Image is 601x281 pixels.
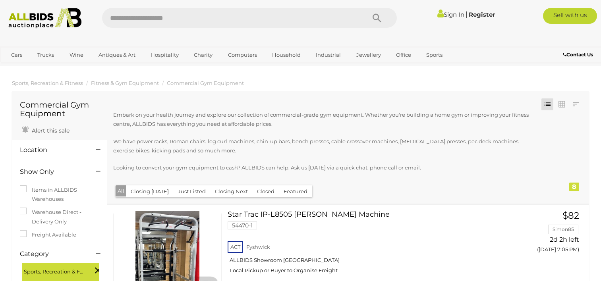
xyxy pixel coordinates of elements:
[167,80,244,86] a: Commercial Gym Equipment
[30,127,70,134] span: Alert this sale
[223,48,262,62] a: Computers
[12,80,83,86] a: Sports, Recreation & Fitness
[252,185,279,198] button: Closed
[4,8,85,29] img: Allbids.com.au
[6,48,27,62] a: Cars
[64,48,89,62] a: Wine
[543,8,597,24] a: Sell with us
[113,110,538,129] p: Embark on your health journey and explore our collection of commercial-grade gym equipment. Wheth...
[563,50,595,59] a: Contact Us
[20,100,99,118] h1: Commercial Gym Equipment
[569,183,579,191] div: 8
[145,48,184,62] a: Hospitality
[421,48,448,62] a: Sports
[113,137,538,156] p: We have power racks, Roman chairs, leg curl machines, chin-up bars, bench presses, cable crossove...
[20,124,72,136] a: Alert this sale
[562,210,579,221] span: $82
[91,80,159,86] a: Fitness & Gym Equipment
[279,185,312,198] button: Featured
[311,48,346,62] a: Industrial
[24,265,83,276] span: Sports, Recreation & Fitness
[20,146,84,154] h4: Location
[116,185,126,197] button: All
[357,8,397,28] button: Search
[126,185,174,198] button: Closing [DATE]
[351,48,386,62] a: Jewellery
[113,163,538,172] p: Looking to convert your gym equipment to cash? ALLBIDS can help. Ask us [DATE] via a quick chat, ...
[93,48,141,62] a: Antiques & Art
[267,48,306,62] a: Household
[189,48,218,62] a: Charity
[391,48,416,62] a: Office
[20,250,84,258] h4: Category
[20,208,99,226] label: Warehouse Direct - Delivery Only
[466,10,468,19] span: |
[32,48,59,62] a: Trucks
[234,211,503,280] a: Star Trac IP-L8505 [PERSON_NAME] Machine 54470-1 ACT Fyshwick ALLBIDS Showroom [GEOGRAPHIC_DATA] ...
[210,185,253,198] button: Closing Next
[437,11,464,18] a: Sign In
[6,62,73,75] a: [GEOGRAPHIC_DATA]
[515,211,581,257] a: $82 Simon85 2d 2h left ([DATE] 7:05 PM)
[20,185,99,204] label: Items in ALLBIDS Warehouses
[563,52,593,58] b: Contact Us
[173,185,211,198] button: Just Listed
[20,168,84,175] h4: Show Only
[20,230,76,239] label: Freight Available
[469,11,495,18] a: Register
